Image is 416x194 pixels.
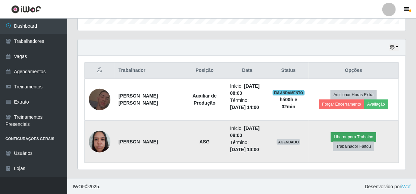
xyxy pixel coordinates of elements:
button: Forçar Encerramento [319,100,364,109]
strong: há 00 h e 02 min [280,97,297,109]
strong: [PERSON_NAME] [118,139,158,144]
th: Status [268,63,309,79]
th: Trabalhador [114,63,183,79]
span: EM ANDAMENTO [273,90,305,95]
span: AGENDADO [277,139,300,145]
time: [DATE] 14:00 [230,105,259,110]
time: [DATE] 08:00 [230,126,260,138]
strong: ASG [200,139,210,144]
img: CoreUI Logo [11,5,41,13]
li: Início: [230,125,265,139]
button: Adicionar Horas Extra [331,90,377,100]
li: Início: [230,83,265,97]
button: Liberar para Trabalho [331,132,376,142]
th: Opções [309,63,398,79]
li: Término: [230,139,265,153]
strong: Auxiliar de Produção [193,93,217,106]
th: Posição [183,63,226,79]
button: Trabalhador Faltou [333,142,374,151]
span: © 2025 . [73,183,100,190]
img: 1740415667017.jpeg [89,127,110,156]
span: IWOF [73,184,85,189]
img: 1690769088770.jpeg [89,80,110,119]
th: Data [226,63,269,79]
li: Término: [230,97,265,111]
span: Desenvolvido por [365,183,411,190]
a: iWof [401,184,411,189]
time: [DATE] 08:00 [230,83,260,96]
time: [DATE] 14:00 [230,147,259,152]
button: Avaliação [364,100,388,109]
strong: [PERSON_NAME] [PERSON_NAME] [118,93,158,106]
